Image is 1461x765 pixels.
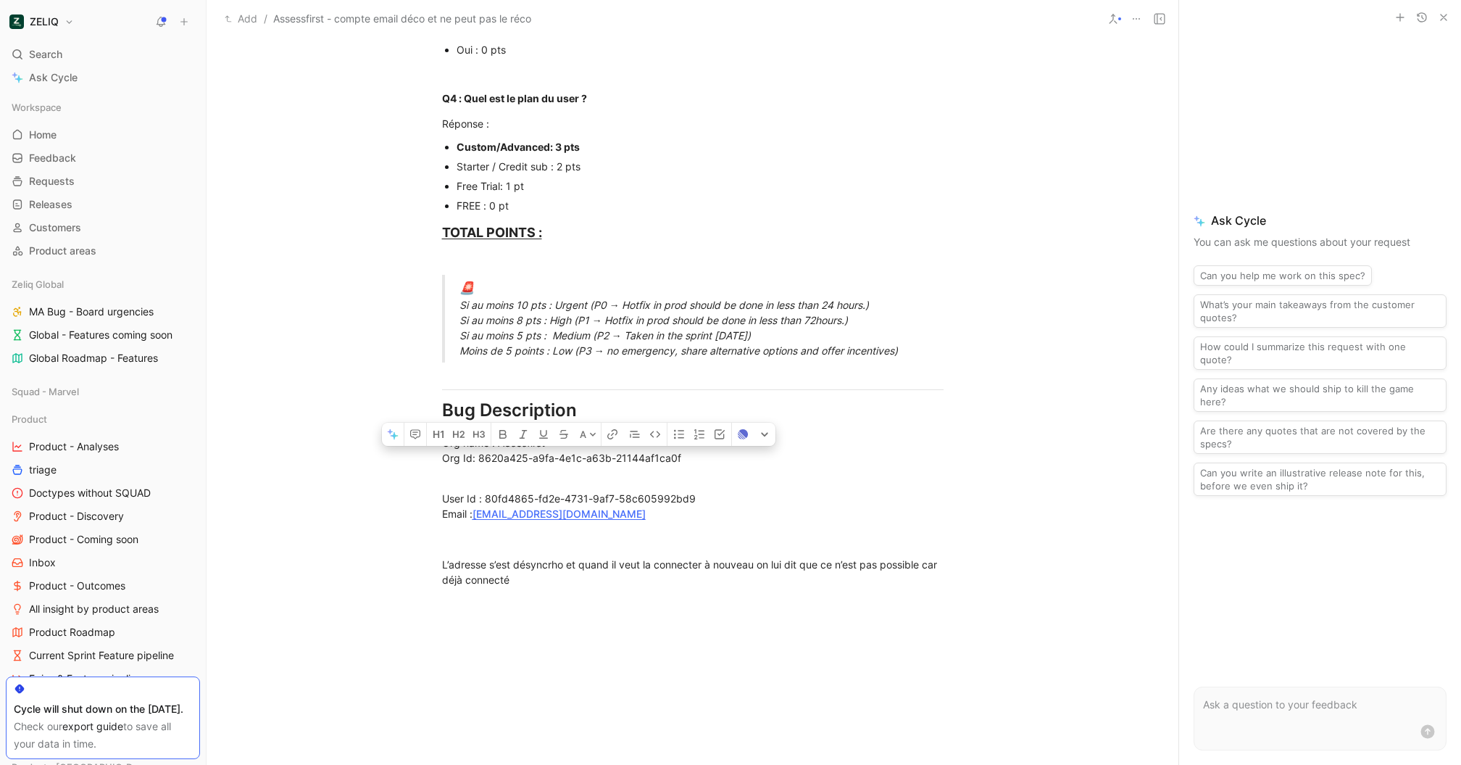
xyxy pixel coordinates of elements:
[29,486,151,500] span: Doctypes without SQUAD
[12,412,47,426] span: Product
[29,220,81,235] span: Customers
[457,42,944,57] div: Oui : 0 pts
[6,575,200,597] a: Product - Outcomes
[442,435,944,466] div: Org name : ASsesfirst Org Id: 8620a425-a9fa-4e1c-a63b-21144af1ca0f
[6,240,200,262] a: Product areas
[29,579,125,593] span: Product - Outcomes
[29,671,142,686] span: Epics & Feature pipeline
[6,347,200,369] a: Global Roadmap - Features
[1194,233,1447,251] p: You can ask me questions about your request
[29,328,172,342] span: Global - Features coming soon
[459,281,475,295] span: 🚨
[442,116,944,131] div: Réponse :
[29,128,57,142] span: Home
[6,124,200,146] a: Home
[29,555,56,570] span: Inbox
[6,552,200,574] a: Inbox
[273,10,531,28] span: Assessfirst - compte email déco et ne peut pas le réco
[29,244,96,258] span: Product areas
[6,273,200,295] div: Zeliq Global
[1194,212,1447,229] span: Ask Cycle
[29,151,76,165] span: Feedback
[457,178,944,194] div: Free Trial: 1 pt
[29,602,159,616] span: All insight by product areas
[6,598,200,620] a: All insight by product areas
[457,141,580,153] strong: Custom/Advanced: 3 pts
[6,381,200,407] div: Squad - Marvel
[29,625,115,640] span: Product Roadmap
[1194,265,1372,286] button: Can you help me work on this spec?
[6,147,200,169] a: Feedback
[6,170,200,192] a: Requests
[221,10,261,28] button: Add
[29,305,154,319] span: MA Bug - Board urgencies
[6,324,200,346] a: Global - Features coming soon
[30,15,59,28] h1: ZELIQ
[6,408,200,430] div: Product
[6,436,200,458] a: Product - Analyses
[29,509,124,524] span: Product - Discovery
[6,505,200,527] a: Product - Discovery
[29,439,119,454] span: Product - Analyses
[12,277,64,291] span: Zeliq Global
[14,718,192,753] div: Check our to save all your data in time.
[575,423,601,446] button: A
[6,482,200,504] a: Doctypes without SQUAD
[459,279,961,359] div: Si au moins 10 pts : Urgent (P0 → Hotfix in prod should be done in less than 24 hours.) Si au moi...
[9,15,24,29] img: ZELIQ
[6,44,200,65] div: Search
[1194,421,1447,454] button: Are there any quotes that are not covered by the specs?
[6,273,200,369] div: Zeliq GlobalMA Bug - Board urgenciesGlobal - Features coming soonGlobal Roadmap - Features
[1194,463,1447,496] button: Can you write an illustrative release note for this, before we even ship it?
[6,67,200,88] a: Ask Cycle
[6,96,200,118] div: Workspace
[6,621,200,643] a: Product Roadmap
[29,197,72,212] span: Releases
[6,645,200,666] a: Current Sprint Feature pipeline
[29,351,158,365] span: Global Roadmap - Features
[6,459,200,481] a: triage
[6,529,200,550] a: Product - Coming soon
[6,381,200,402] div: Squad - Marvel
[1194,379,1447,412] button: Any ideas what we should ship to kill the game here?
[14,700,192,718] div: Cycle will shut down on the [DATE].
[473,508,646,520] a: [EMAIL_ADDRESS][DOMAIN_NAME]
[1194,336,1447,370] button: How could I summarize this request with one quote?
[29,69,78,86] span: Ask Cycle
[29,174,75,189] span: Requests
[457,159,944,174] div: Starter / Credit sub : 2 pts
[29,463,57,477] span: triage
[29,648,174,663] span: Current Sprint Feature pipeline
[6,12,78,32] button: ZELIQZELIQ
[457,198,944,213] div: FREE : 0 pt
[442,397,944,423] div: Bug Description
[442,225,542,240] u: TOTAL POINTS :
[12,384,79,399] span: Squad - Marvel
[1194,294,1447,328] button: What’s your main takeaways from the customer quotes?
[442,476,944,521] div: User Id : 80fd4865-fd2e-4731-9af7-58c605992bd9 Email :
[442,557,944,587] div: L’adresse s’est désyncrho et quand il veut la connecter à nouveau on lui dit que ce n’est pas pos...
[442,92,587,104] strong: Q4 : Quel est le plan du user ?
[6,408,200,690] div: ProductProduct - AnalysestriageDoctypes without SQUADProduct - DiscoveryProduct - Coming soonInbo...
[29,46,62,63] span: Search
[62,720,123,732] a: export guide
[29,532,138,547] span: Product - Coming soon
[6,217,200,239] a: Customers
[264,10,267,28] span: /
[6,194,200,215] a: Releases
[12,100,62,115] span: Workspace
[6,301,200,323] a: MA Bug - Board urgencies
[6,668,200,690] a: Epics & Feature pipeline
